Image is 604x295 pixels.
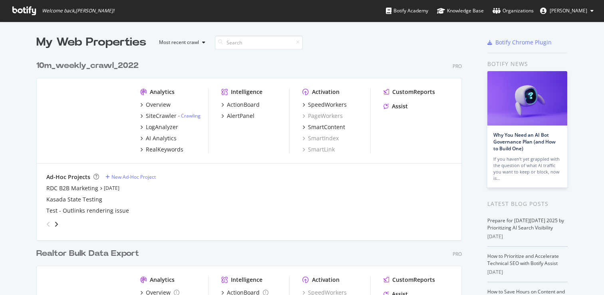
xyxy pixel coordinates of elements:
div: SmartContent [308,123,345,131]
a: Crawling [181,112,201,119]
a: SmartIndex [302,134,339,142]
div: SpeedWorkers [308,101,347,109]
div: SiteCrawler [146,112,177,120]
a: Test - Outlinks rendering issue [46,207,129,215]
div: Overview [146,101,171,109]
a: SmartLink [302,146,335,153]
a: CustomReports [383,88,435,96]
a: Assist [383,102,408,110]
div: Realtor Bulk Data Export [36,248,139,259]
div: Activation [312,88,340,96]
div: Pro [453,63,462,70]
div: Latest Blog Posts [487,199,568,208]
div: Analytics [150,88,175,96]
a: Prepare for [DATE][DATE] 2025 by Prioritizing AI Search Visibility [487,217,564,231]
a: Botify Chrome Plugin [487,38,552,46]
div: Botify Chrome Plugin [495,38,552,46]
div: If you haven’t yet grappled with the question of what AI traffic you want to keep or block, now is… [493,156,561,181]
div: ActionBoard [227,101,260,109]
div: Botify Academy [386,7,428,15]
div: AI Analytics [146,134,177,142]
div: Botify news [487,60,568,68]
div: LogAnalyzer [146,123,178,131]
a: LogAnalyzer [140,123,178,131]
div: Ad-Hoc Projects [46,173,90,181]
a: SmartContent [302,123,345,131]
a: Realtor Bulk Data Export [36,248,142,259]
div: angle-left [43,218,54,231]
a: New Ad-Hoc Project [105,173,156,180]
div: Intelligence [231,276,262,284]
div: Intelligence [231,88,262,96]
a: AI Analytics [140,134,177,142]
a: Overview [140,101,171,109]
div: New Ad-Hoc Project [111,173,156,180]
a: 10m_weekly_crawl_2022 [36,60,142,72]
div: [DATE] [487,269,568,276]
div: CustomReports [392,88,435,96]
div: angle-right [54,220,59,228]
div: Organizations [493,7,534,15]
a: AlertPanel [221,112,254,120]
div: Analytics [150,276,175,284]
div: Activation [312,276,340,284]
div: My Web Properties [36,34,146,50]
a: SiteCrawler- Crawling [140,112,201,120]
div: - [178,112,201,119]
div: Assist [392,102,408,110]
div: CustomReports [392,276,435,284]
a: RDC B2B Marketing [46,184,98,192]
a: Why You Need an AI Bot Governance Plan (and How to Build One) [493,132,556,152]
a: RealKeywords [140,146,183,153]
div: RealKeywords [146,146,183,153]
span: Welcome back, [PERSON_NAME] ! [42,8,114,14]
div: 10m_weekly_crawl_2022 [36,60,139,72]
a: CustomReports [383,276,435,284]
span: Bengu Eker [550,7,587,14]
a: SpeedWorkers [302,101,347,109]
input: Search [215,36,303,50]
div: [DATE] [487,233,568,240]
div: AlertPanel [227,112,254,120]
button: Most recent crawl [153,36,209,49]
button: [PERSON_NAME] [534,4,600,17]
div: Knowledge Base [437,7,484,15]
img: Why You Need an AI Bot Governance Plan (and How to Build One) [487,71,567,126]
a: How to Prioritize and Accelerate Technical SEO with Botify Assist [487,253,559,267]
div: Most recent crawl [159,40,199,45]
a: ActionBoard [221,101,260,109]
a: PageWorkers [302,112,343,120]
div: Pro [453,251,462,257]
a: Kasada State Testing [46,195,102,203]
a: [DATE] [104,185,119,191]
img: realtor.com [46,88,127,153]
